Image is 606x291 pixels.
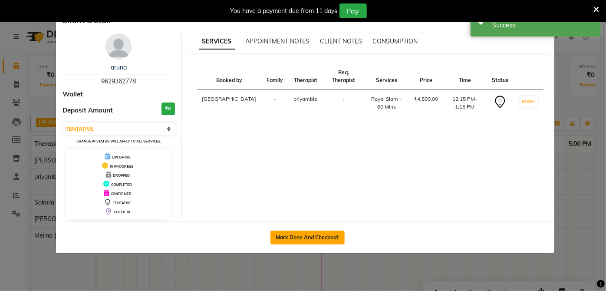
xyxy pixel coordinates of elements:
[111,182,132,187] span: COMPLETED
[113,173,130,178] span: DROPPED
[339,3,367,18] button: Pay
[262,63,289,90] th: Family
[294,96,318,102] span: priyamble
[323,63,365,90] th: Req. Therapist
[444,63,487,90] th: Time
[320,37,362,45] span: CLIENT NOTES
[409,63,444,90] th: Price
[76,139,161,143] small: Change in status will apply to all services.
[161,103,175,115] h3: ₹0
[105,33,132,60] img: avatar
[414,95,438,103] div: ₹4,500.00
[112,155,131,159] span: UPCOMING
[246,37,310,45] span: APPOINTMENT NOTES
[270,231,345,245] button: Mark Done And Checkout
[373,37,418,45] span: CONSUMPTION
[101,77,136,85] span: 9629362778
[369,95,403,111] div: Royal Siam - 60 Mins
[63,106,113,116] span: Deposit Amount
[197,63,262,90] th: Booked by
[364,63,408,90] th: Services
[444,90,487,116] td: 12:15 PM-1:15 PM
[323,90,365,116] td: -
[492,21,594,30] div: Success
[487,63,514,90] th: Status
[114,210,130,214] span: CHECK-IN
[520,96,537,107] button: START
[110,164,133,169] span: IN PROGRESS
[113,201,132,205] span: TENTATIVE
[199,34,235,50] span: SERVICES
[111,192,132,196] span: CONFIRMED
[231,7,338,16] div: You have a payment due from 11 days
[262,90,289,116] td: -
[111,63,127,71] a: aruna
[197,90,262,116] td: [GEOGRAPHIC_DATA]
[63,89,83,99] span: Wallet
[289,63,323,90] th: Therapist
